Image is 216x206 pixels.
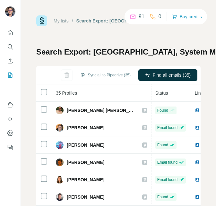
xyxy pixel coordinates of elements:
[195,160,200,165] img: LinkedIn logo
[5,55,15,67] button: Enrich CSV
[36,15,47,26] img: Surfe Logo
[54,18,69,23] a: My lists
[153,72,191,78] span: Find all emails (35)
[139,13,144,21] p: 91
[157,177,177,183] span: Email found
[56,124,64,132] img: Avatar
[159,13,161,21] p: 0
[56,159,64,166] img: Avatar
[195,125,200,130] img: LinkedIn logo
[195,108,200,113] img: LinkedIn logo
[195,90,212,96] span: LinkedIn
[67,194,104,200] span: [PERSON_NAME]
[172,12,202,21] button: Buy credits
[76,18,204,24] div: Search Export: [GEOGRAPHIC_DATA], System Manager, Information System Manager, 2nd degree connecti...
[157,194,168,200] span: Found
[56,193,64,201] img: Avatar
[56,141,64,149] img: Avatar
[72,18,73,24] li: /
[67,159,104,166] span: [PERSON_NAME]
[5,99,15,111] button: Use Surfe on LinkedIn
[76,70,135,80] button: Sync all to Pipedrive (35)
[157,107,168,113] span: Found
[195,194,200,200] img: LinkedIn logo
[5,142,15,153] button: Feedback
[157,142,168,148] span: Found
[67,124,104,131] span: [PERSON_NAME]
[157,125,177,131] span: Email found
[5,69,15,81] button: My lists
[157,159,177,165] span: Email found
[5,6,15,17] img: Avatar
[67,142,104,148] span: [PERSON_NAME]
[67,107,136,114] span: [PERSON_NAME] [PERSON_NAME]
[195,177,200,182] img: LinkedIn logo
[56,107,64,114] img: Avatar
[5,127,15,139] button: Dashboard
[56,90,77,96] span: 35 Profiles
[5,113,15,125] button: Use Surfe API
[56,176,64,184] img: Avatar
[155,90,168,96] span: Status
[5,41,15,53] button: Search
[67,176,104,183] span: [PERSON_NAME]
[5,27,15,39] button: Quick start
[138,69,197,81] button: Find all emails (35)
[195,142,200,148] img: LinkedIn logo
